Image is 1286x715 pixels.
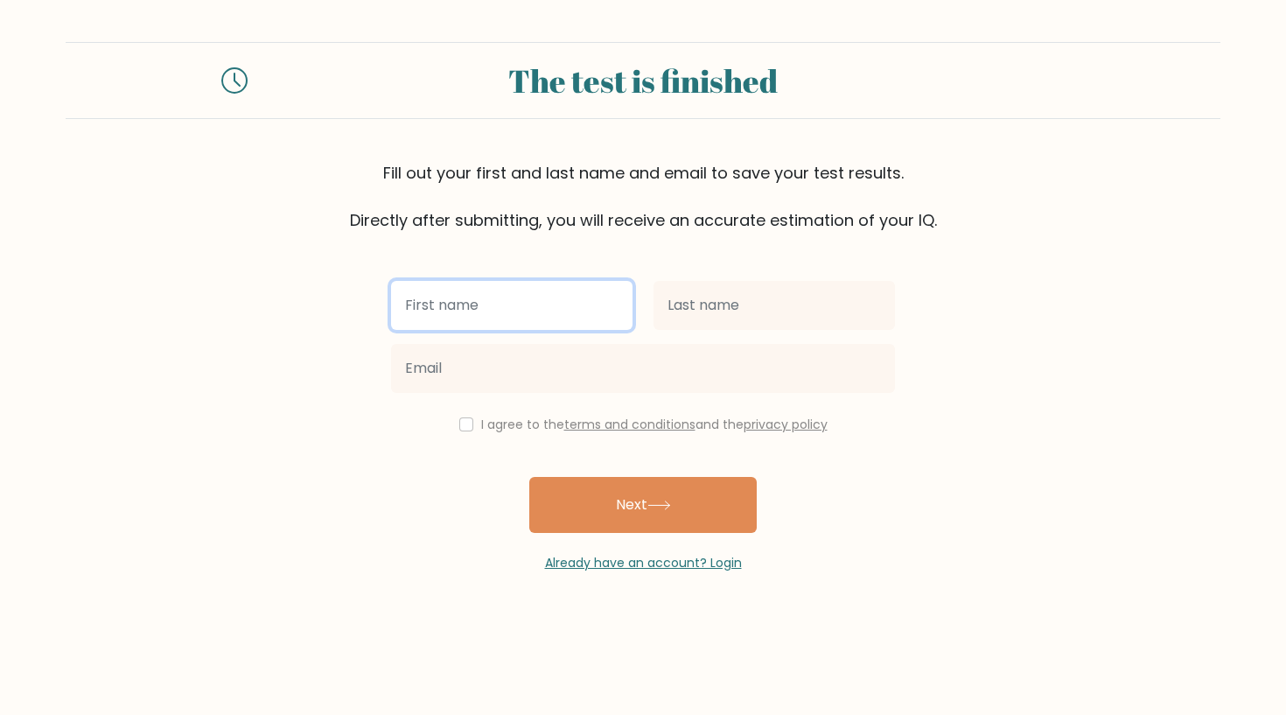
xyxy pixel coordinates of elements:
[391,344,895,393] input: Email
[564,416,695,433] a: terms and conditions
[66,161,1220,232] div: Fill out your first and last name and email to save your test results. Directly after submitting,...
[744,416,828,433] a: privacy policy
[653,281,895,330] input: Last name
[481,416,828,433] label: I agree to the and the
[391,281,633,330] input: First name
[269,57,1017,104] div: The test is finished
[545,554,742,571] a: Already have an account? Login
[529,477,757,533] button: Next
